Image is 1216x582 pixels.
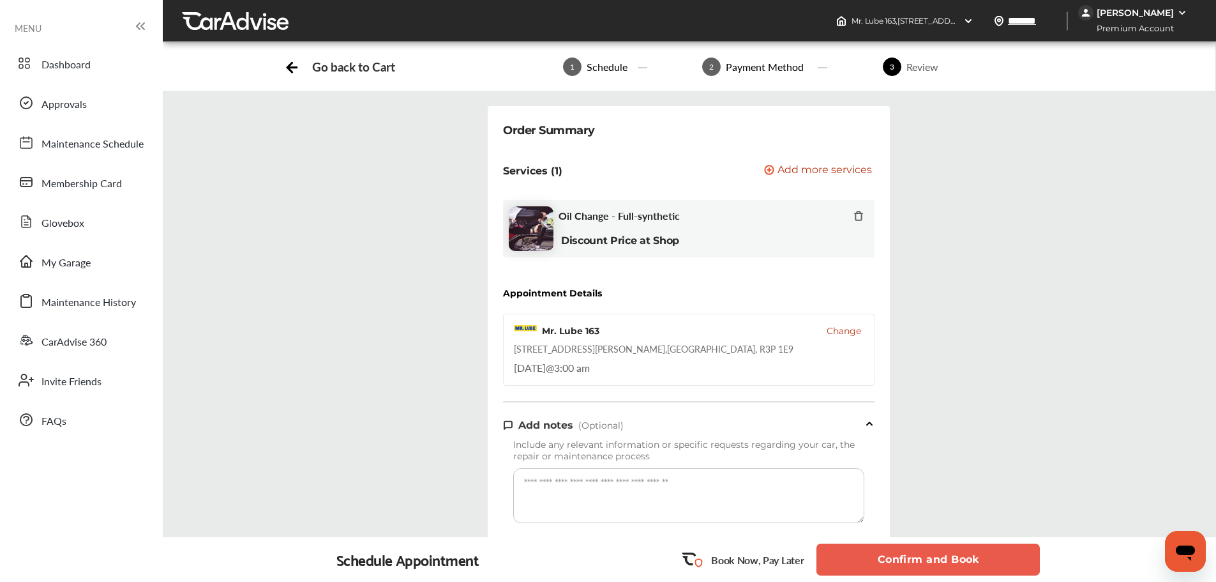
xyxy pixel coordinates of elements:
[41,413,66,430] span: FAQs
[503,420,513,431] img: note-icon.db9493fa.svg
[1177,8,1187,18] img: WGsFRI8htEPBVLJbROoPRyZpYNWhNONpIPPETTm6eUC0GeLEiAAAAAElFTkSuQmCC
[336,551,479,569] div: Schedule Appointment
[559,210,680,222] span: Oil Change - Full-synthetic
[578,420,624,431] span: (Optional)
[702,57,721,76] span: 2
[11,284,150,318] a: Maintenance History
[41,57,91,73] span: Dashboard
[41,136,144,153] span: Maintenance Schedule
[41,255,91,272] span: My Garage
[777,165,872,177] span: Add more services
[711,553,804,567] p: Book Now, Pay Later
[509,206,553,251] img: oil-change-thumb.jpg
[11,47,150,80] a: Dashboard
[514,342,793,355] div: [STREET_ADDRESS][PERSON_NAME] , [GEOGRAPHIC_DATA] , R3P 1E9
[764,165,874,177] a: Add more services
[542,325,599,337] div: Mr. Lube 163
[11,126,150,159] a: Maintenance Schedule
[883,57,901,76] span: 3
[11,364,150,397] a: Invite Friends
[764,165,872,177] button: Add more services
[41,96,87,113] span: Approvals
[1165,531,1206,572] iframe: Button to launch messaging window
[514,325,537,337] img: logo-mr-lube.png
[546,360,554,375] span: @
[561,234,679,247] b: Discount Price at Shop
[11,205,150,238] a: Glovebox
[41,374,101,390] span: Invite Friends
[41,295,136,311] span: Maintenance History
[816,544,1040,576] button: Confirm and Book
[582,59,633,74] div: Schedule
[312,59,394,74] div: Go back to Cart
[836,16,846,26] img: header-home-logo.8d720a4f.svg
[852,16,1153,26] span: Mr. Lube 163 , [STREET_ADDRESS][PERSON_NAME] [GEOGRAPHIC_DATA] , R3P 1E9
[901,59,943,74] div: Review
[15,23,41,33] span: MENU
[963,16,973,26] img: header-down-arrow.9dd2ce7d.svg
[503,121,595,139] div: Order Summary
[554,360,590,375] span: 3:00 am
[518,419,573,431] span: Add notes
[503,288,602,298] div: Appointment Details
[11,245,150,278] a: My Garage
[721,59,809,74] div: Payment Method
[503,165,562,177] p: Services (1)
[1097,7,1174,19] div: [PERSON_NAME]
[11,324,150,357] a: CarAdvise 360
[1078,5,1093,20] img: jVpblrzwTbfkPYzPPzSLxeg0AAAAASUVORK5CYII=
[41,334,107,351] span: CarAdvise 360
[513,439,855,462] span: Include any relevant information or specific requests regarding your car, the repair or maintenan...
[827,325,861,337] button: Change
[41,215,84,232] span: Glovebox
[41,176,122,192] span: Membership Card
[11,403,150,436] a: FAQs
[514,360,546,375] span: [DATE]
[1079,22,1183,35] span: Premium Account
[563,57,582,76] span: 1
[1067,11,1068,31] img: header-divider.bc55588e.svg
[11,86,150,119] a: Approvals
[11,165,150,199] a: Membership Card
[994,16,1004,26] img: location_vector.a44bc228.svg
